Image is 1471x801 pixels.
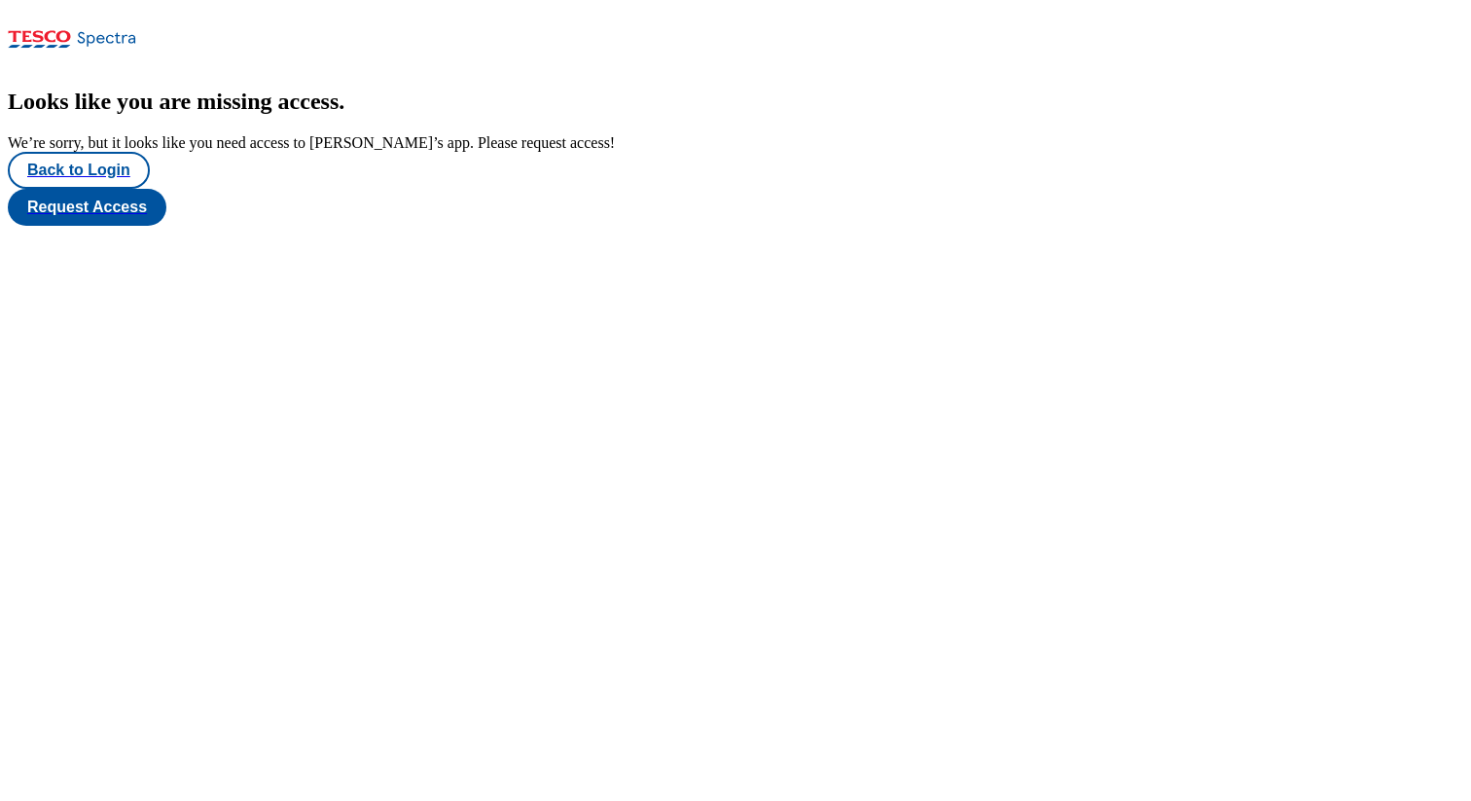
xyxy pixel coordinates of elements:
a: Request Access [8,189,1463,226]
div: We’re sorry, but it looks like you need access to [PERSON_NAME]’s app. Please request access! [8,134,1463,152]
button: Back to Login [8,152,150,189]
a: Back to Login [8,152,1463,189]
button: Request Access [8,189,166,226]
span: . [339,89,344,114]
h2: Looks like you are missing access [8,89,1463,115]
